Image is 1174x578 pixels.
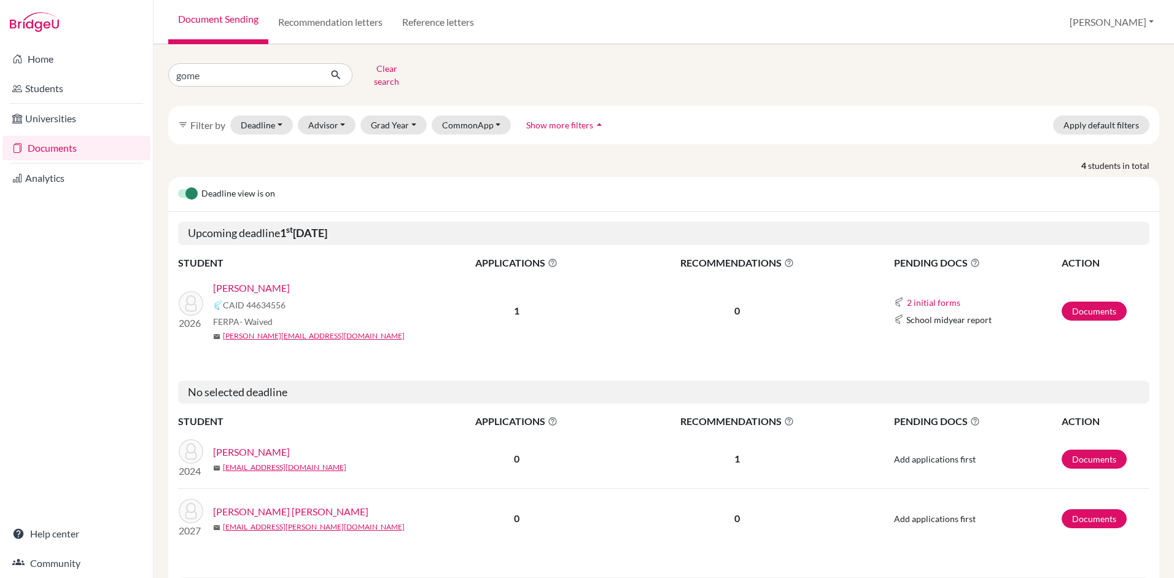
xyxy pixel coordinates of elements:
[1062,450,1127,469] a: Documents
[2,47,150,71] a: Home
[1062,509,1127,528] a: Documents
[223,330,405,342] a: [PERSON_NAME][EMAIL_ADDRESS][DOMAIN_NAME]
[610,256,864,270] span: RECOMMENDATIONS
[280,226,327,240] b: 1 [DATE]
[906,313,992,326] span: School midyear report
[213,315,273,328] span: FERPA
[2,136,150,160] a: Documents
[213,281,290,295] a: [PERSON_NAME]
[1088,159,1159,172] span: students in total
[213,524,220,531] span: mail
[2,76,150,101] a: Students
[1061,413,1149,429] th: ACTION
[1053,115,1149,135] button: Apply default filters
[178,381,1149,404] h5: No selected deadline
[593,119,605,131] i: arrow_drop_up
[2,166,150,190] a: Analytics
[610,511,864,526] p: 0
[894,314,904,324] img: Common App logo
[190,119,225,131] span: Filter by
[360,115,427,135] button: Grad Year
[179,291,203,316] img: Gómez, Antonio
[2,551,150,576] a: Community
[1061,255,1149,271] th: ACTION
[514,512,519,524] b: 0
[2,106,150,131] a: Universities
[178,255,424,271] th: STUDENT
[223,299,286,311] span: CAID 44634556
[2,521,150,546] a: Help center
[10,12,59,32] img: Bridge-U
[223,462,346,473] a: [EMAIL_ADDRESS][DOMAIN_NAME]
[201,187,275,201] span: Deadline view is on
[213,333,220,340] span: mail
[610,451,864,466] p: 1
[213,300,223,310] img: Common App logo
[352,59,421,91] button: Clear search
[230,115,293,135] button: Deadline
[168,63,321,87] input: Find student by name...
[424,256,608,270] span: APPLICATIONS
[239,316,273,327] span: - Waived
[432,115,511,135] button: CommonApp
[213,445,290,459] a: [PERSON_NAME]
[179,464,203,478] p: 2024
[179,439,203,464] img: Gomez, Carmen
[178,413,424,429] th: STUDENT
[179,499,203,523] img: Gutiérrez Gómez, Amalia
[1064,10,1159,34] button: [PERSON_NAME]
[906,295,961,310] button: 2 initial forms
[179,316,203,330] p: 2026
[424,414,608,429] span: APPLICATIONS
[213,464,220,472] span: mail
[213,504,368,519] a: [PERSON_NAME] [PERSON_NAME]
[610,414,864,429] span: RECOMMENDATIONS
[894,297,904,307] img: Common App logo
[894,454,976,464] span: Add applications first
[223,521,405,533] a: [EMAIL_ADDRESS][PERSON_NAME][DOMAIN_NAME]
[178,222,1149,245] h5: Upcoming deadline
[514,453,519,464] b: 0
[516,115,616,135] button: Show more filtersarrow_drop_up
[894,414,1060,429] span: PENDING DOCS
[514,305,519,316] b: 1
[1062,302,1127,321] a: Documents
[610,303,864,318] p: 0
[298,115,356,135] button: Advisor
[286,225,293,235] sup: st
[179,523,203,538] p: 2027
[1081,159,1088,172] strong: 4
[894,256,1060,270] span: PENDING DOCS
[178,120,188,130] i: filter_list
[894,514,976,524] span: Add applications first
[526,120,593,130] span: Show more filters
